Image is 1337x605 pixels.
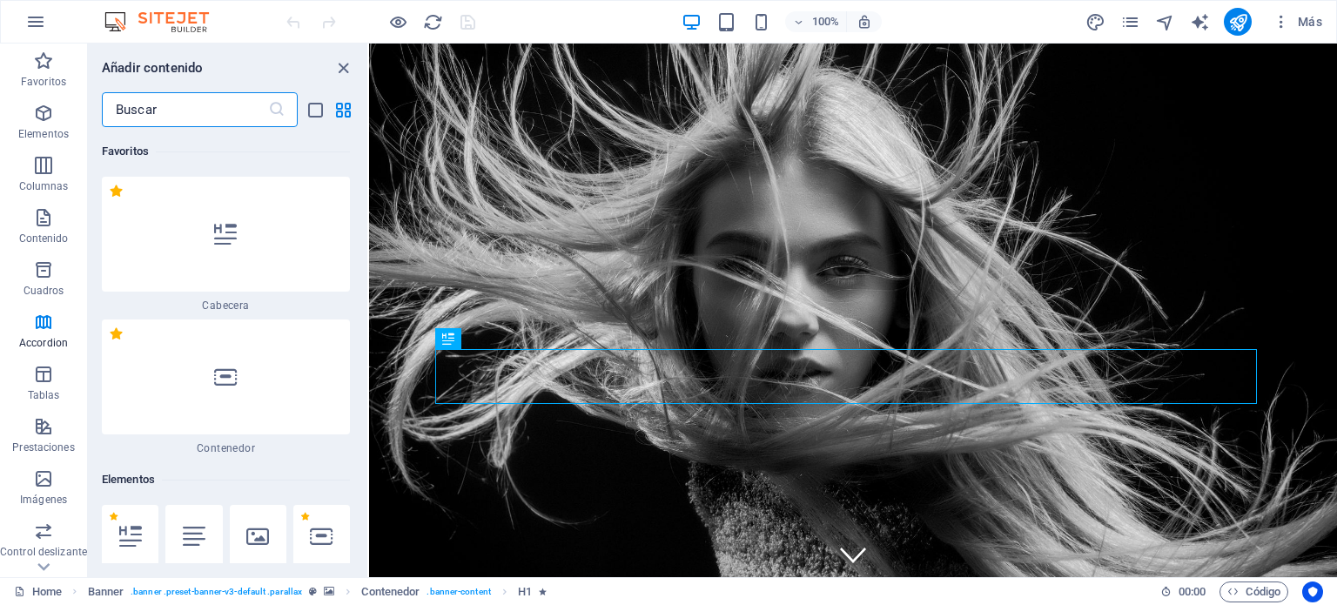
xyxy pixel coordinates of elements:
span: . banner .preset-banner-v3-default .parallax [131,581,302,602]
span: Eliminar de favoritos [109,184,124,198]
button: text_generator [1189,11,1210,32]
span: 00 00 [1179,581,1206,602]
h6: Añadir contenido [102,57,203,78]
button: reload [422,11,443,32]
span: Eliminar de favoritos [300,512,310,521]
button: 100% [785,11,847,32]
p: Contenido [19,232,69,245]
p: Imágenes [20,493,67,507]
nav: breadcrumb [88,581,548,602]
button: Más [1266,8,1329,36]
button: design [1085,11,1105,32]
button: close panel [333,57,353,78]
span: Contenedor [102,441,350,455]
span: Haz clic para seleccionar y doble clic para editar [518,581,532,602]
img: Editor Logo [100,11,231,32]
p: Tablas [28,388,60,402]
span: Eliminar de favoritos [109,512,118,521]
i: El elemento contiene una animación [539,587,547,596]
a: Haz clic para cancelar la selección y doble clic para abrir páginas [14,581,62,602]
p: Accordion [19,336,68,350]
p: Elementos [18,127,69,141]
p: Prestaciones [12,440,74,454]
i: Volver a cargar página [423,12,443,32]
div: Contenedor [102,319,350,455]
div: Cabecera [102,177,350,313]
button: navigator [1154,11,1175,32]
i: Diseño (Ctrl+Alt+Y) [1085,12,1105,32]
button: grid-view [333,99,353,120]
button: pages [1119,11,1140,32]
p: Columnas [19,179,69,193]
i: Publicar [1228,12,1248,32]
span: : [1191,585,1193,598]
h6: 100% [811,11,839,32]
span: Haz clic para seleccionar y doble clic para editar [88,581,124,602]
h6: Favoritos [102,141,350,162]
button: list-view [305,99,326,120]
span: Más [1273,13,1322,30]
button: Código [1219,581,1288,602]
i: Este elemento es un preajuste personalizable [309,587,317,596]
button: publish [1224,8,1252,36]
p: Cuadros [24,284,64,298]
i: Este elemento contiene un fondo [324,587,334,596]
i: Navegador [1155,12,1175,32]
h6: Tiempo de la sesión [1160,581,1206,602]
span: Cabecera [102,299,350,313]
i: AI Writer [1190,12,1210,32]
span: Código [1227,581,1280,602]
span: . banner-content [427,581,490,602]
span: Eliminar de favoritos [109,326,124,341]
h6: Elementos [102,469,350,490]
input: Buscar [102,92,268,127]
p: Favoritos [21,75,66,89]
i: Al redimensionar, ajustar el nivel de zoom automáticamente para ajustarse al dispositivo elegido. [857,14,872,30]
span: Haz clic para seleccionar y doble clic para editar [361,581,420,602]
button: Usercentrics [1302,581,1323,602]
i: Páginas (Ctrl+Alt+S) [1120,12,1140,32]
button: Haz clic para salir del modo de previsualización y seguir editando [387,11,408,32]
